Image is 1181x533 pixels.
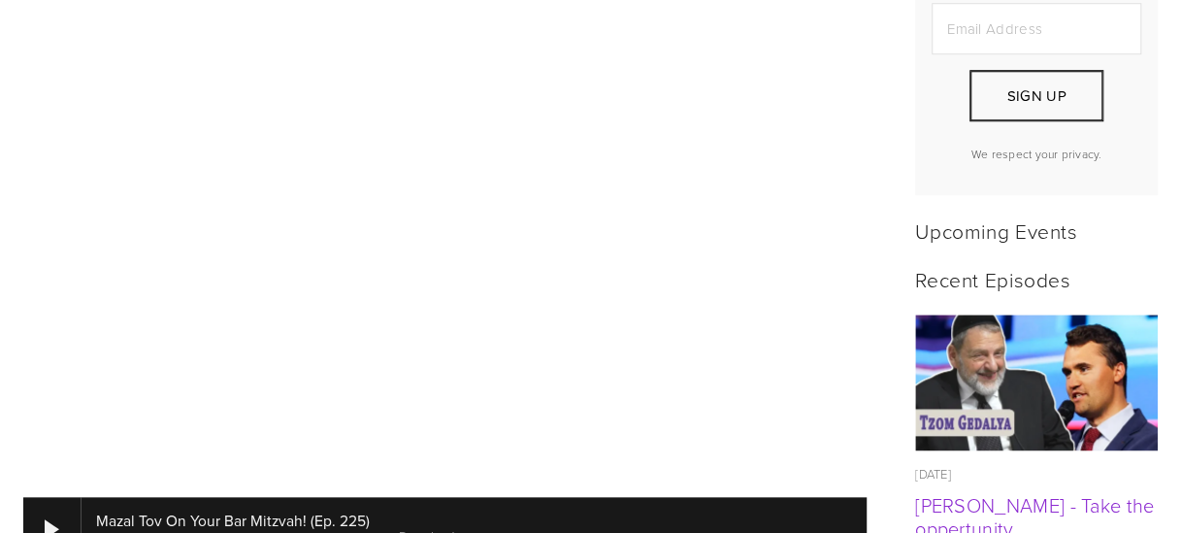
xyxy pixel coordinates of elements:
span: Sign Up [1006,85,1066,106]
time: [DATE] [915,465,951,483]
img: Tzom Gedalya - Take the oppertunity [915,315,1159,451]
input: Email Address [932,3,1141,54]
button: Sign Up [969,70,1103,121]
h2: Upcoming Events [915,218,1158,243]
h2: Recent Episodes [915,267,1158,291]
a: Tzom Gedalya - Take the oppertunity [915,315,1158,451]
p: We respect your privacy. [932,146,1141,162]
